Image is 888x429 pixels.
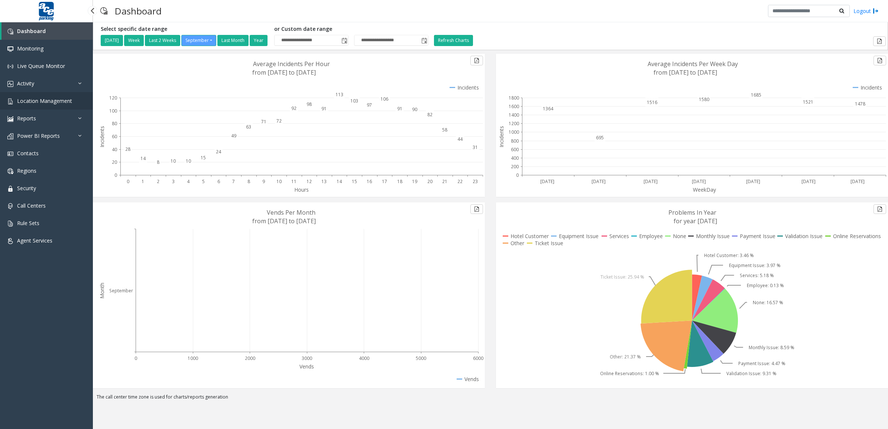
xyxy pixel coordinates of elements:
text: Vends [299,363,314,370]
text: 19 [412,178,417,185]
text: 16 [367,178,372,185]
text: Services: 5.18 % [740,272,774,279]
text: 14 [337,178,342,185]
span: Reports [17,115,36,122]
img: 'icon' [7,221,13,227]
text: 1364 [543,105,554,112]
text: Hotel Customer: 3.46 % [704,252,754,259]
text: Ticket Issue: 25.94 % [600,274,644,280]
button: Export to pdf [874,56,886,65]
text: 24 [216,149,221,155]
text: 7 [232,178,235,185]
text: Month [98,283,106,299]
text: 800 [511,138,519,144]
text: 12 [307,178,312,185]
text: 113 [336,91,343,98]
text: 17 [382,178,387,185]
text: 98 [307,101,312,107]
text: from [DATE] to [DATE] [252,68,316,77]
text: Payment Issue: 4.47 % [738,360,785,367]
text: 120 [109,95,117,101]
text: Hours [294,186,309,193]
text: 4000 [359,355,369,361]
text: 92 [291,105,296,111]
text: 0 [127,178,129,185]
span: Toggle popup [340,35,348,46]
text: 100 [109,108,117,114]
text: for year [DATE] [674,217,717,225]
span: Monitoring [17,45,43,52]
text: 1000 [509,129,519,135]
text: 40 [112,146,117,153]
span: Live Queue Monitor [17,62,65,69]
img: pageIcon [100,2,107,20]
img: logout [873,7,879,15]
text: [DATE] [540,178,554,185]
span: Dashboard [17,27,46,35]
text: [DATE] [644,178,658,185]
text: [DATE] [692,178,706,185]
text: 8 [247,178,250,185]
text: 200 [511,163,519,170]
text: 10 [171,158,176,164]
text: 1600 [509,103,519,110]
text: 695 [596,134,604,141]
text: 1516 [647,99,657,105]
div: The call center time zone is used for charts/reports generation [93,394,888,404]
text: 91 [397,105,402,112]
img: 'icon' [7,64,13,69]
img: 'icon' [7,151,13,157]
text: 11 [291,178,296,185]
text: 1000 [188,355,198,361]
text: 3000 [302,355,312,361]
text: 28 [125,146,130,152]
img: 'icon' [7,238,13,244]
text: from [DATE] to [DATE] [252,217,316,225]
text: None: 16.57 % [753,299,783,306]
text: Problems In Year [668,208,716,217]
text: 10 [186,158,191,164]
text: 1800 [509,95,519,101]
text: 23 [473,178,478,185]
text: 2000 [245,355,255,361]
img: 'icon' [7,168,13,174]
text: WeekDay [693,186,716,193]
text: 0 [516,172,519,178]
text: 10 [276,178,282,185]
button: Week [124,35,144,46]
text: 21 [442,178,447,185]
img: 'icon' [7,116,13,122]
text: 4 [187,178,190,185]
text: 14 [140,155,146,162]
text: 15 [352,178,357,185]
text: September [109,287,133,294]
text: 58 [442,127,447,133]
text: 0 [114,172,117,178]
button: Export to pdf [470,204,483,214]
button: Export to pdf [470,56,483,65]
span: Security [17,185,36,192]
text: 9 [262,178,265,185]
text: Monthly Issue: 8.59 % [749,344,794,351]
text: 80 [112,120,117,127]
span: Activity [17,80,34,87]
text: 6 [217,178,220,185]
text: 1200 [509,120,519,127]
text: 8 [157,159,159,165]
button: Last Month [217,35,249,46]
text: 6000 [473,355,483,361]
h5: or Custom date range [274,26,428,32]
text: Average Incidents Per Hour [253,60,330,68]
span: Call Centers [17,202,46,209]
text: [DATE] [801,178,816,185]
text: 103 [350,98,358,104]
text: 2 [157,178,159,185]
text: 5 [202,178,205,185]
text: 5000 [416,355,426,361]
text: 0 [135,355,137,361]
text: 63 [246,124,251,130]
text: 3 [172,178,175,185]
img: 'icon' [7,133,13,139]
text: [DATE] [592,178,606,185]
span: Rule Sets [17,220,39,227]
